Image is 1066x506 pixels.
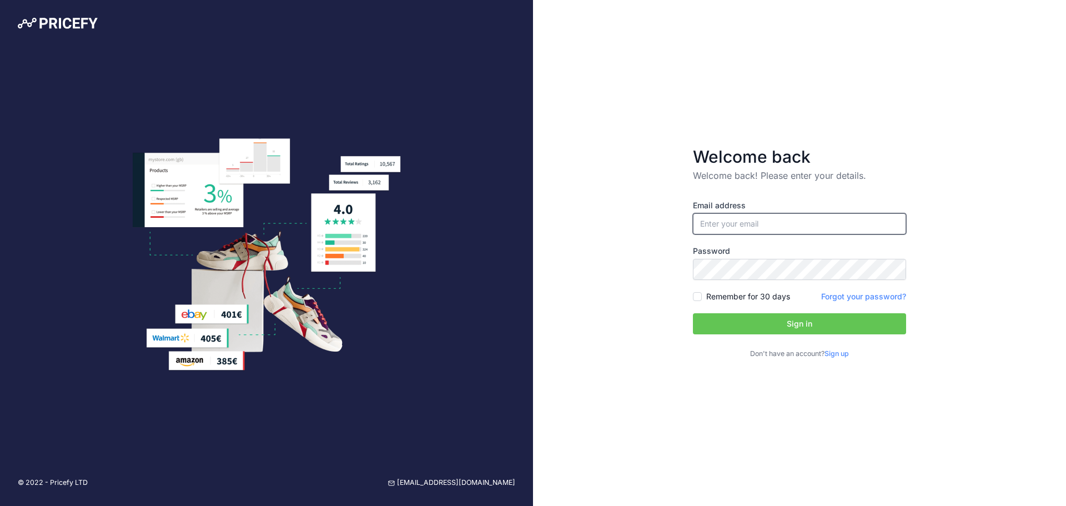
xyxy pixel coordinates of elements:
[693,147,906,167] h3: Welcome back
[824,349,849,358] a: Sign up
[18,18,98,29] img: Pricefy
[693,169,906,182] p: Welcome back! Please enter your details.
[693,246,906,257] label: Password
[693,349,906,359] p: Don't have an account?
[18,478,88,488] p: © 2022 - Pricefy LTD
[388,478,515,488] a: [EMAIL_ADDRESS][DOMAIN_NAME]
[706,291,790,302] label: Remember for 30 days
[821,292,906,301] a: Forgot your password?
[693,313,906,334] button: Sign in
[693,200,906,211] label: Email address
[693,213,906,234] input: Enter your email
